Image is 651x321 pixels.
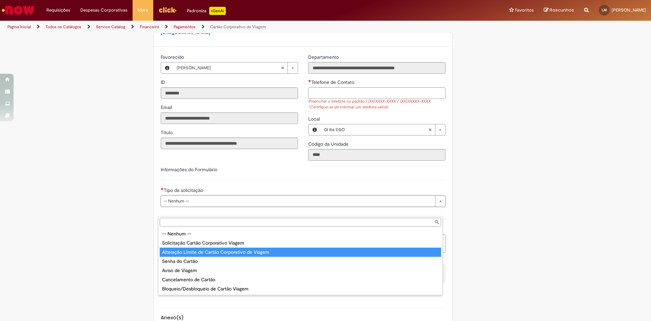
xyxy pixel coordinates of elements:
[160,266,441,275] div: Aviso de Viagem
[160,238,441,248] div: Solicitação Cartão Corporativo Viagem
[160,248,441,257] div: Alteração Limite de Cartão Corporativo de Viagem
[160,284,441,293] div: Bloqueio/Desbloqueio de Cartão Viagem
[158,228,442,295] ul: Tipo da solicitação
[160,275,441,284] div: Cancelamento de Cartão
[160,257,441,266] div: Senha do Cartão
[160,229,441,238] div: -- Nenhum --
